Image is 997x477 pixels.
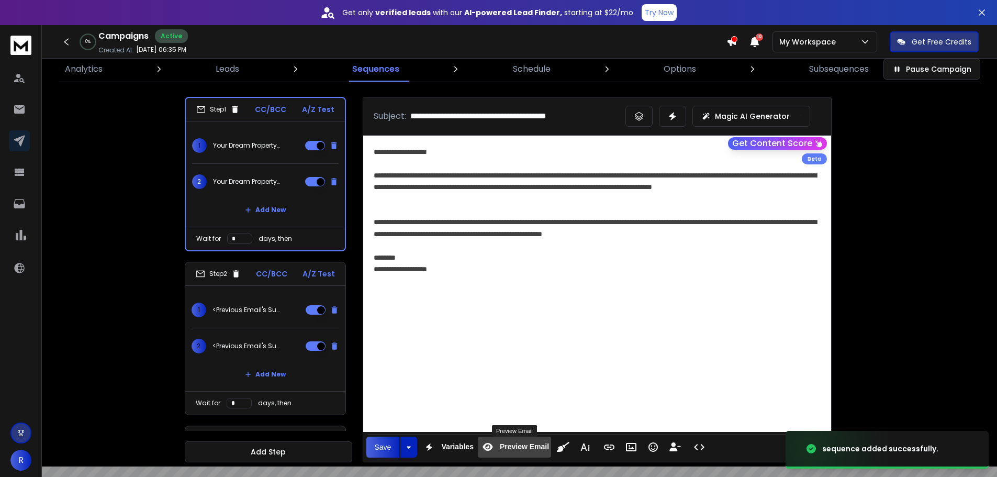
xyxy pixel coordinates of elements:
button: Add Step [185,441,352,462]
p: CC/BCC [255,104,286,115]
button: R [10,450,31,471]
button: More Text [575,437,595,458]
p: Magic AI Generator [715,111,790,121]
strong: verified leads [375,7,431,18]
span: 2 [192,339,206,353]
button: Get Content Score [728,137,827,150]
span: Preview Email [498,442,551,451]
p: Get only with our starting at $22/mo [342,7,633,18]
p: Subject: [374,110,406,123]
div: Beta [802,153,827,164]
span: 10 [756,34,763,41]
button: Clean HTML [553,437,573,458]
p: 0 % [85,39,91,45]
button: Insert Unsubscribe Link [665,437,685,458]
p: days, then [258,399,292,407]
p: My Workspace [779,37,840,47]
p: <Previous Email's Subject> [212,342,279,350]
p: A/Z Test [303,269,335,279]
div: sequence added successfully. [822,443,938,454]
p: Options [664,63,696,75]
button: Try Now [642,4,677,21]
button: Add New [237,364,294,385]
p: Your Dream Property Awaits in {{location}}! [213,141,280,150]
p: Created At: [98,46,134,54]
p: Leads [216,63,239,75]
p: Subsequences [809,63,869,75]
a: Schedule [507,57,557,82]
button: Variables [419,437,476,458]
span: 1 [192,138,207,153]
p: Wait for [196,399,220,407]
p: CC/BCC [256,269,287,279]
button: Save [366,437,400,458]
button: Pause Campaign [883,59,980,80]
img: logo [10,36,31,55]
p: Your Dream Property Awaits in {{location}}! [213,178,280,186]
li: Step1CC/BCCA/Z Test1Your Dream Property Awaits in {{location}}!2Your Dream Property Awaits in {{l... [185,97,346,251]
button: Insert Link (Ctrl+K) [599,437,619,458]
p: Analytics [65,63,103,75]
p: <Previous Email's Subject> [212,306,279,314]
a: Options [657,57,702,82]
div: Active [155,29,188,43]
button: Emoticons [643,437,663,458]
p: A/Z Test [302,104,334,115]
button: Get Free Credits [890,31,979,52]
p: days, then [259,235,292,243]
a: Analytics [59,57,109,82]
p: Wait for [196,235,221,243]
h1: Campaigns [98,30,149,42]
span: 1 [192,303,206,317]
span: 2 [192,174,207,189]
a: Leads [209,57,245,82]
span: Variables [439,442,476,451]
a: Subsequences [803,57,875,82]
div: Preview Email [492,425,537,437]
button: Add New [237,199,294,220]
p: Try Now [645,7,674,18]
li: Step2CC/BCCA/Z Test1<Previous Email's Subject>2<Previous Email's Subject>Add NewWait fordays, then [185,262,346,415]
strong: AI-powered Lead Finder, [464,7,562,18]
button: Preview Email [478,437,551,458]
button: Insert Image (Ctrl+P) [621,437,641,458]
p: [DATE] 06:35 PM [136,46,186,54]
button: Code View [689,437,709,458]
div: Step 2 [196,269,241,279]
p: Sequences [352,63,399,75]
p: Get Free Credits [912,37,971,47]
div: Step 1 [196,105,240,114]
p: Schedule [513,63,551,75]
a: Sequences [346,57,406,82]
button: Magic AI Generator [692,106,810,127]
